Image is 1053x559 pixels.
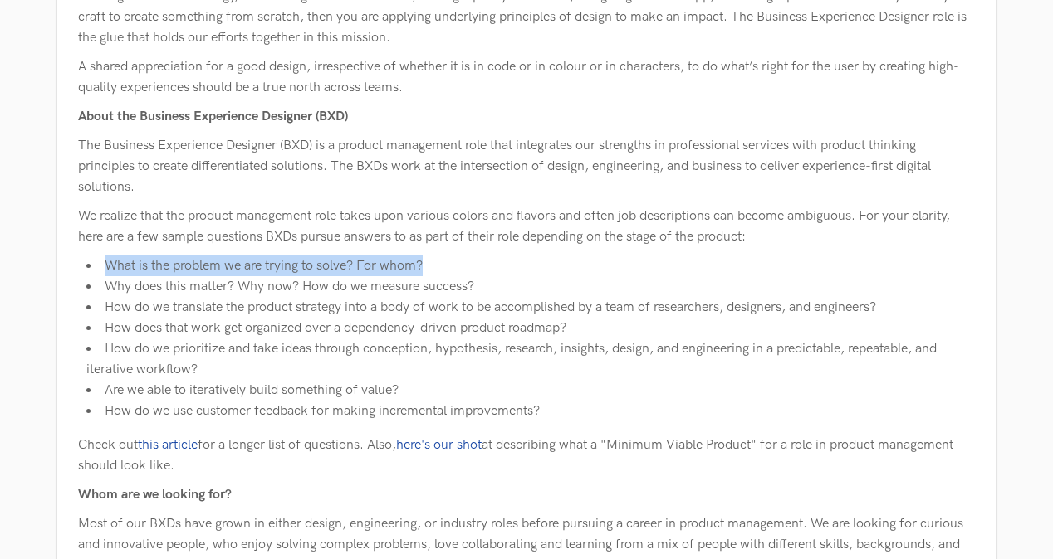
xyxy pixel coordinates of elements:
[78,56,975,98] p: A shared appreciation for a good design, irrespective of whether it is in code or in colour or in...
[86,297,975,318] li: How do we translate the product strategy into a body of work to be accomplished by a team of rese...
[78,487,232,503] b: Whom are we looking for?
[78,109,348,124] b: About the Business Experience Designer (BXD)
[78,135,975,197] p: The Business Experience Designer (BXD) is a product management role that integrates our strengths...
[138,437,198,453] a: this article
[396,437,482,453] a: here's our shot
[86,338,975,380] li: How do we prioritize and take ideas through conception, hypothesis, research, insights, design, a...
[78,206,975,247] p: We realize that the product management role takes upon various colors and flavors and often job d...
[86,401,975,421] li: How do we use customer feedback for making incremental improvements?
[86,255,975,276] li: What is the problem we are trying to solve? For whom?
[86,318,975,338] li: How does that work get organized over a dependency-driven product roadmap?
[78,435,975,476] p: Check out for a longer list of questions. Also, at describing what a "Minimum Viable Product" for...
[86,380,975,401] li: Are we able to iteratively build something of value?
[86,276,975,297] li: Why does this matter? Why now? How do we measure success?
